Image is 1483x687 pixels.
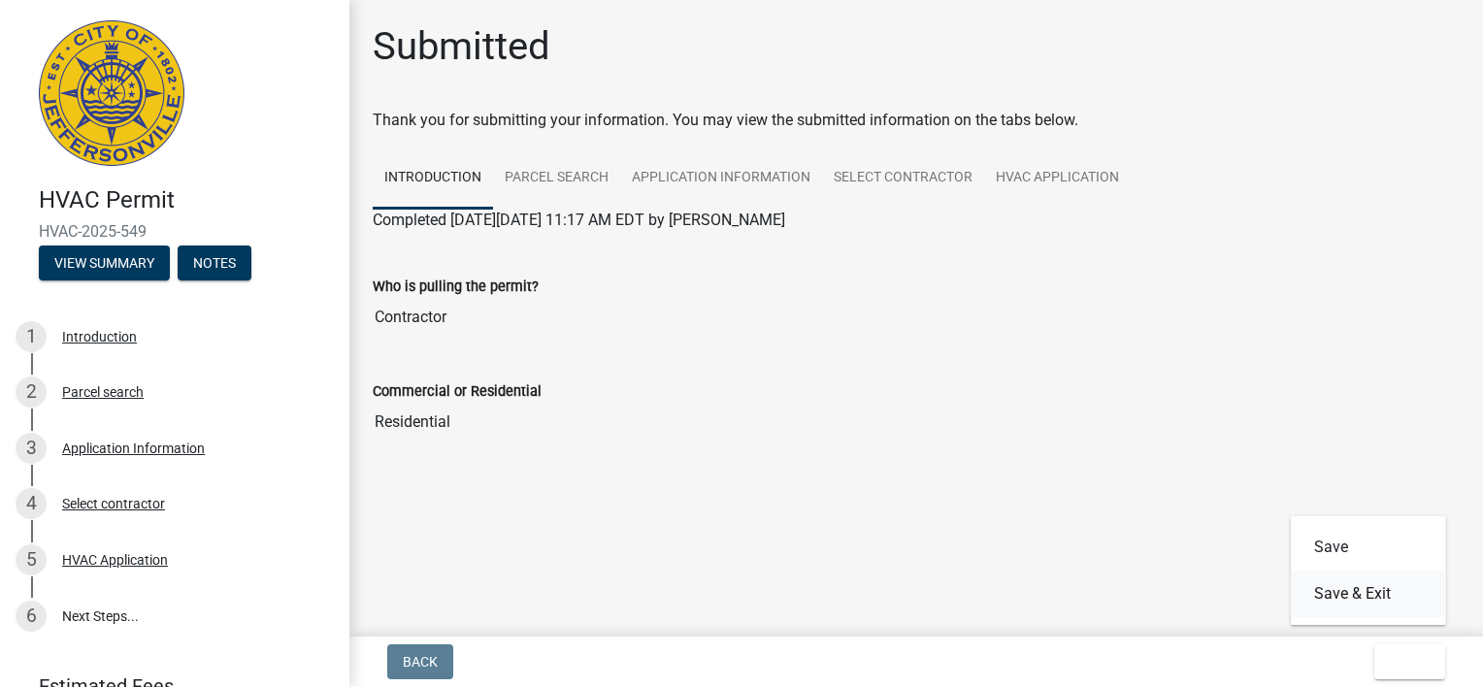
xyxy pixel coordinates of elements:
[373,147,493,210] a: Introduction
[373,211,785,229] span: Completed [DATE][DATE] 11:17 AM EDT by [PERSON_NAME]
[403,654,438,670] span: Back
[1291,516,1446,625] div: Exit
[16,601,47,632] div: 6
[373,109,1460,132] div: Thank you for submitting your information. You may view the submitted information on the tabs below.
[1291,524,1446,571] button: Save
[39,186,334,214] h4: HVAC Permit
[16,488,47,519] div: 4
[178,256,251,272] wm-modal-confirm: Notes
[62,497,165,510] div: Select contractor
[373,385,542,399] label: Commercial or Residential
[984,147,1131,210] a: HVAC Application
[62,442,205,455] div: Application Information
[373,280,539,294] label: Who is pulling the permit?
[822,147,984,210] a: Select contractor
[39,222,311,241] span: HVAC-2025-549
[620,147,822,210] a: Application Information
[1291,571,1446,617] button: Save & Exit
[62,385,144,399] div: Parcel search
[39,256,170,272] wm-modal-confirm: Summary
[39,245,170,280] button: View Summary
[493,147,620,210] a: Parcel search
[178,245,251,280] button: Notes
[16,544,47,575] div: 5
[373,23,550,70] h1: Submitted
[39,20,184,166] img: City of Jeffersonville, Indiana
[387,644,453,679] button: Back
[16,321,47,352] div: 1
[62,553,168,567] div: HVAC Application
[62,330,137,343] div: Introduction
[1390,654,1418,670] span: Exit
[16,433,47,464] div: 3
[16,376,47,408] div: 2
[1374,644,1445,679] button: Exit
